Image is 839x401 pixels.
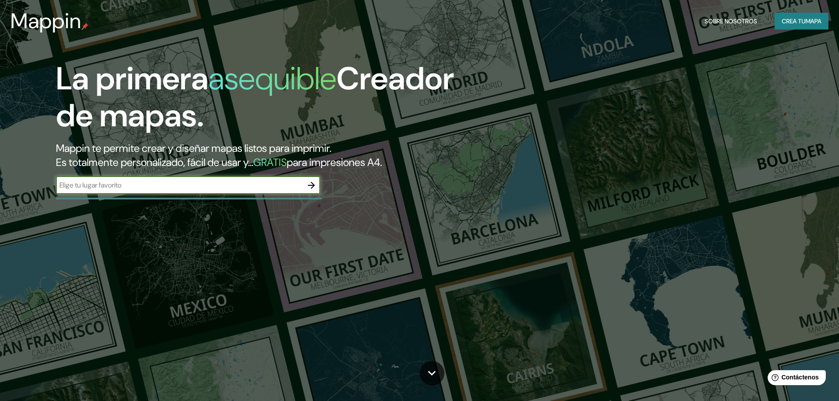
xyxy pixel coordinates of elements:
[208,58,336,99] font: asequible
[56,58,454,136] font: Creador de mapas.
[56,180,303,190] input: Elige tu lugar favorito
[287,155,382,169] font: para impresiones A4.
[56,155,253,169] font: Es totalmente personalizado, fácil de usar y...
[11,7,81,35] font: Mappin
[81,23,89,30] img: pin de mapeo
[701,13,761,29] button: Sobre nosotros
[775,13,828,29] button: Crea tumapa
[782,17,806,25] font: Crea tu
[253,155,287,169] font: GRATIS
[761,367,829,391] iframe: Lanzador de widgets de ayuda
[56,141,331,155] font: Mappin te permite crear y diseñar mapas listos para imprimir.
[705,17,757,25] font: Sobre nosotros
[56,58,208,99] font: La primera
[806,17,821,25] font: mapa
